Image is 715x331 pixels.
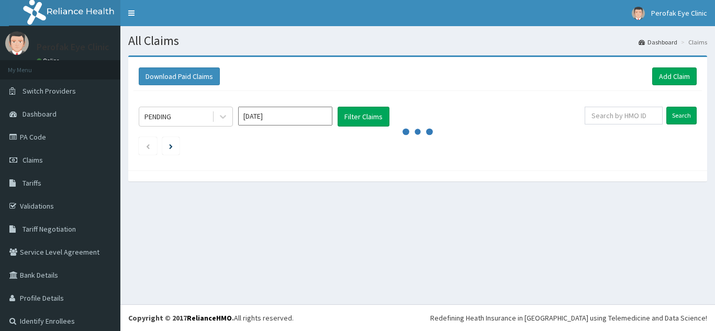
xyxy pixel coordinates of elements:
button: Filter Claims [338,107,389,127]
span: Tariffs [23,178,41,188]
a: Dashboard [639,38,677,47]
button: Download Paid Claims [139,67,220,85]
img: User Image [5,31,29,55]
a: Online [37,57,62,64]
div: Redefining Heath Insurance in [GEOGRAPHIC_DATA] using Telemedicine and Data Science! [430,313,707,323]
p: Perofak Eye Clinic [37,42,109,52]
li: Claims [678,38,707,47]
span: Claims [23,155,43,165]
span: Dashboard [23,109,57,119]
span: Perofak Eye Clinic [651,8,707,18]
a: Previous page [146,141,150,151]
footer: All rights reserved. [120,304,715,331]
div: PENDING [144,111,171,122]
strong: Copyright © 2017 . [128,313,234,323]
h1: All Claims [128,34,707,48]
a: RelianceHMO [187,313,232,323]
span: Tariff Negotiation [23,224,76,234]
input: Search by HMO ID [585,107,663,124]
a: Add Claim [652,67,697,85]
svg: audio-loading [402,116,433,147]
img: User Image [632,7,645,20]
a: Next page [169,141,173,151]
span: Switch Providers [23,86,76,96]
input: Search [666,107,697,124]
input: Select Month and Year [238,107,332,125]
